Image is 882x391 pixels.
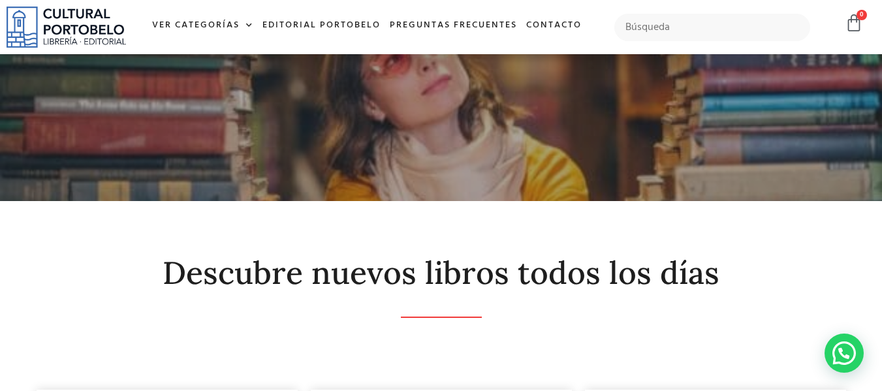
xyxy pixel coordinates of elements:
[148,12,258,40] a: Ver Categorías
[845,14,863,33] a: 0
[385,12,522,40] a: Preguntas frecuentes
[857,10,867,20] span: 0
[522,12,586,40] a: Contacto
[614,14,811,41] input: Búsqueda
[37,256,846,290] h2: Descubre nuevos libros todos los días
[825,334,864,373] div: Contactar por WhatsApp
[258,12,385,40] a: Editorial Portobelo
